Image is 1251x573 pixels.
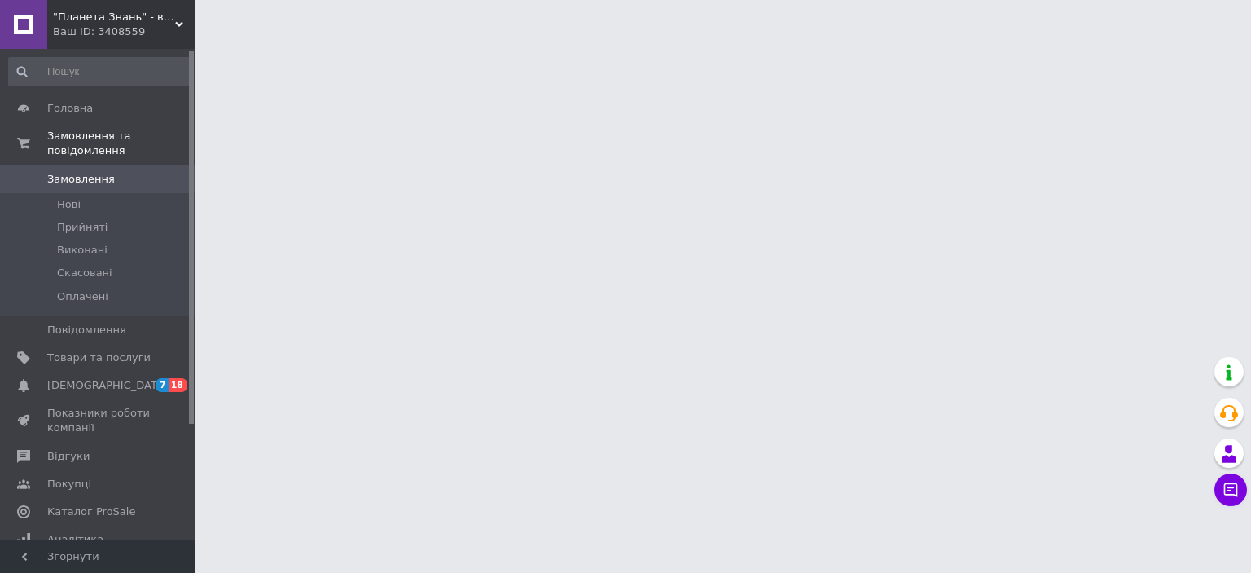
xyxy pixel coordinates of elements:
[57,266,112,280] span: Скасовані
[169,378,187,392] span: 18
[47,172,115,187] span: Замовлення
[57,197,81,212] span: Нові
[47,477,91,491] span: Покупці
[57,289,108,304] span: Оплачені
[53,24,195,39] div: Ваш ID: 3408559
[156,378,169,392] span: 7
[53,10,175,24] span: "Планета Знань" - виробництво Ігр, посібників, дитячих меблів, реквізита з деревени
[8,57,192,86] input: Пошук
[47,406,151,435] span: Показники роботи компанії
[57,243,108,258] span: Виконані
[47,129,195,158] span: Замовлення та повідомлення
[47,505,135,519] span: Каталог ProSale
[47,323,126,337] span: Повідомлення
[47,532,103,547] span: Аналітика
[1214,474,1247,506] button: Чат з покупцем
[47,350,151,365] span: Товари та послуги
[47,449,90,464] span: Відгуки
[47,101,93,116] span: Головна
[47,378,168,393] span: [DEMOGRAPHIC_DATA]
[57,220,108,235] span: Прийняті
